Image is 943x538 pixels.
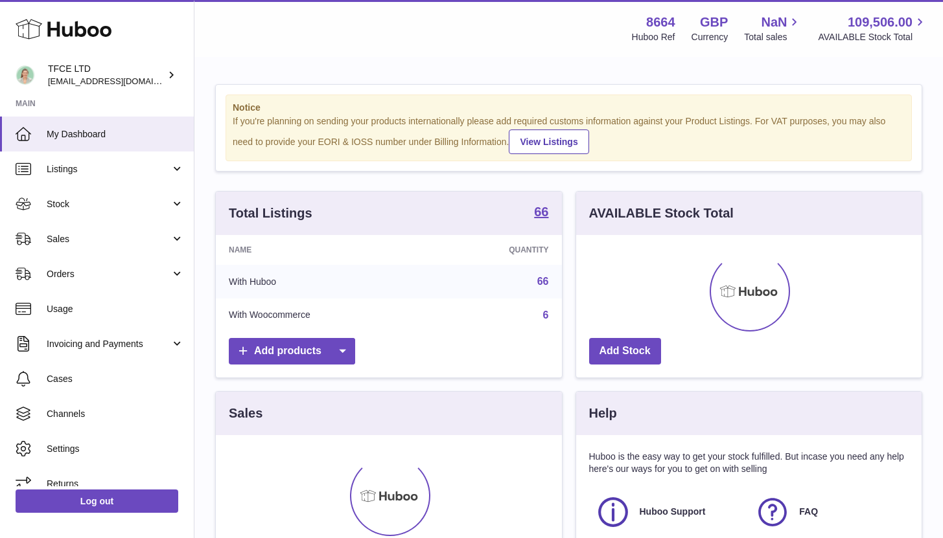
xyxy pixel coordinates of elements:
[818,31,927,43] span: AVAILABLE Stock Total
[799,506,818,518] span: FAQ
[47,373,184,385] span: Cases
[744,14,802,43] a: NaN Total sales
[233,115,905,154] div: If you're planning on sending your products internationally please add required customs informati...
[216,265,430,298] td: With Huboo
[692,31,728,43] div: Currency
[596,495,743,530] a: Huboo Support
[589,451,909,475] p: Huboo is the easy way to get your stock fulfilled. But incase you need any help here's our ways f...
[744,31,802,43] span: Total sales
[216,235,430,265] th: Name
[47,198,170,210] span: Stock
[818,14,927,43] a: 109,506.00 AVAILABLE Stock Total
[47,443,184,455] span: Settings
[430,235,561,265] th: Quantity
[47,303,184,315] span: Usage
[48,63,165,87] div: TFCE LTD
[47,163,170,175] span: Listings
[509,129,588,154] a: View Listings
[47,338,170,350] span: Invoicing and Payments
[229,405,262,422] h3: Sales
[589,205,734,222] h3: AVAILABLE Stock Total
[47,408,184,420] span: Channels
[646,14,675,31] strong: 8664
[16,489,178,513] a: Log out
[589,338,661,364] a: Add Stock
[534,205,548,218] strong: 66
[48,76,191,86] span: [EMAIL_ADDRESS][DOMAIN_NAME]
[700,14,728,31] strong: GBP
[229,338,355,364] a: Add products
[229,205,312,222] h3: Total Listings
[16,65,35,85] img: hello@thefacialcuppingexpert.com
[640,506,706,518] span: Huboo Support
[589,405,617,422] h3: Help
[47,478,184,490] span: Returns
[755,495,902,530] a: FAQ
[47,128,184,140] span: My Dashboard
[47,233,170,245] span: Sales
[761,14,787,31] span: NaN
[534,205,548,221] a: 66
[537,276,549,287] a: 66
[632,31,675,43] div: Huboo Ref
[543,309,549,320] a: 6
[47,268,170,280] span: Orders
[216,298,430,332] td: With Woocommerce
[848,14,913,31] span: 109,506.00
[233,102,905,114] strong: Notice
